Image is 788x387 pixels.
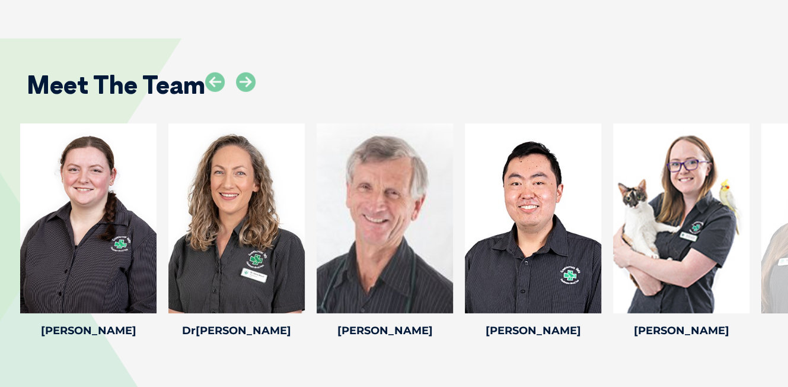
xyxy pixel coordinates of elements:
[20,325,157,336] h4: [PERSON_NAME]
[168,325,305,336] h4: Dr[PERSON_NAME]
[465,325,601,336] h4: [PERSON_NAME]
[613,325,749,336] h4: [PERSON_NAME]
[317,325,453,336] h4: [PERSON_NAME]
[27,72,205,97] h2: Meet The Team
